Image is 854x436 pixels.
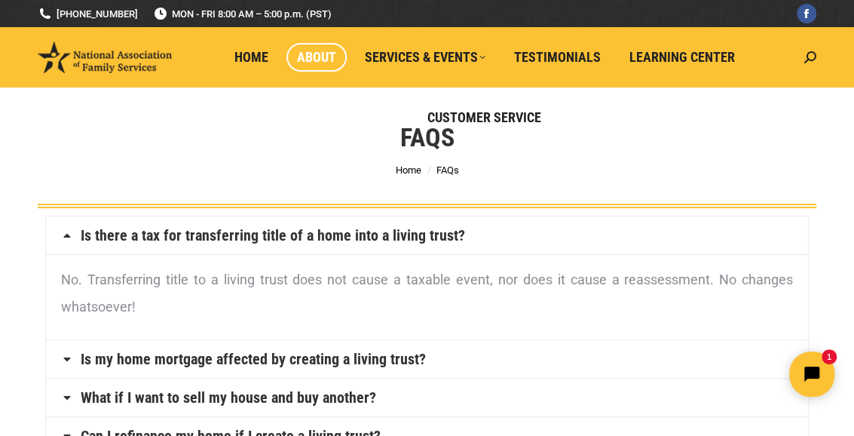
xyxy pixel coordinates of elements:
[81,352,426,367] a: Is my home mortgage affected by creating a living trust?
[286,43,347,72] a: About
[81,390,376,405] a: What if I want to sell my house and buy another?
[297,49,336,66] span: About
[619,43,745,72] a: Learning Center
[365,49,485,66] span: Services & Events
[61,266,793,321] p: No. Transferring title to a living trust does not cause a taxable event, nor does it cause a reas...
[400,121,455,154] h1: FAQs
[797,4,816,23] a: Facebook page opens in new window
[396,164,421,176] a: Home
[417,103,552,132] a: Customer Service
[629,49,735,66] span: Learning Center
[514,49,601,66] span: Testimonials
[38,41,172,73] img: National Association of Family Services
[81,228,465,243] a: Is there a tax for transferring title of a home into a living trust?
[224,43,279,72] a: Home
[436,164,459,176] span: FAQs
[427,109,541,126] span: Customer Service
[504,43,611,72] a: Testimonials
[234,49,268,66] span: Home
[38,7,138,21] a: [PHONE_NUMBER]
[588,339,847,410] iframe: Tidio Chat
[153,7,332,21] span: MON - FRI 8:00 AM – 5:00 p.m. (PST)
